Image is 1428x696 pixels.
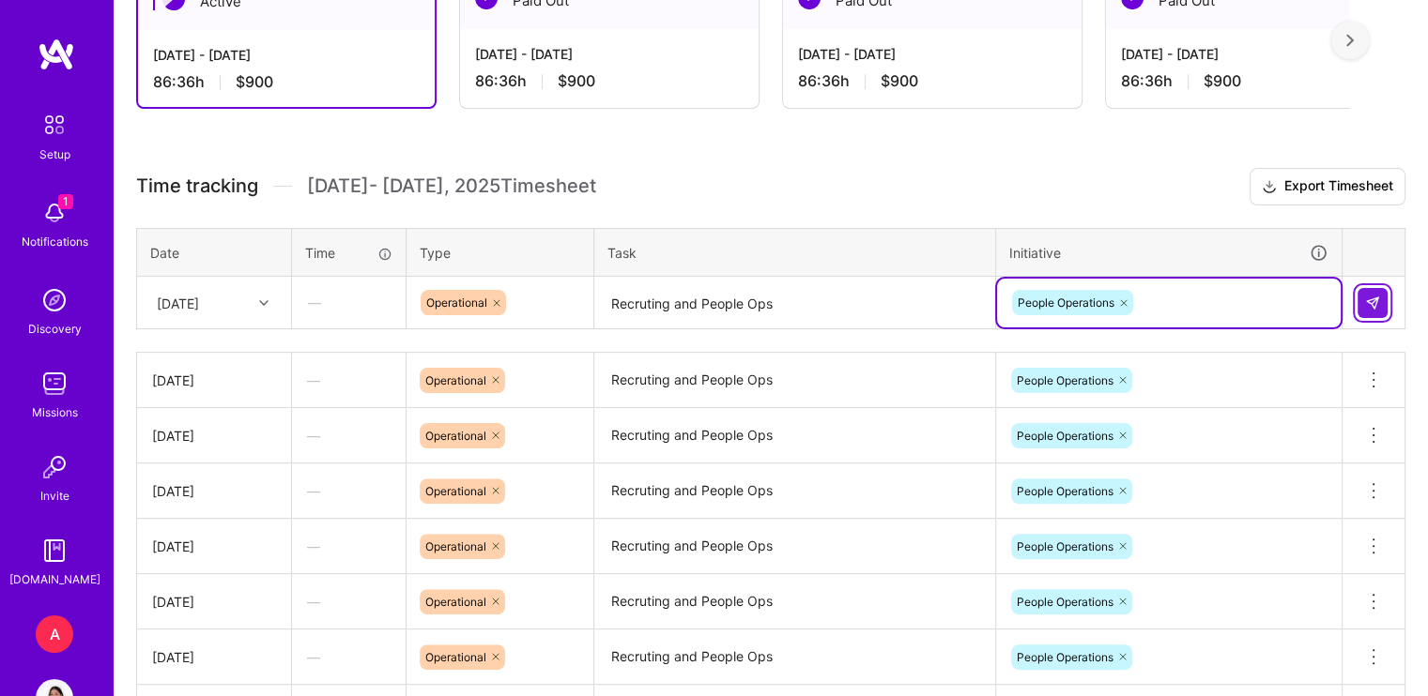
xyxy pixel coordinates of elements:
div: [DATE] [152,537,276,556]
th: Type [407,228,594,277]
div: Discovery [28,319,82,339]
a: A [31,615,78,653]
img: teamwork [36,365,73,402]
img: setup [35,105,74,144]
th: Task [594,228,996,277]
textarea: Recruting and People Ops [596,631,993,683]
div: — [292,356,406,405]
span: Operational [425,429,486,443]
span: $900 [1204,71,1241,91]
span: People Operations [1018,295,1114,310]
div: [DATE] [152,647,276,667]
i: icon Chevron [259,298,269,308]
div: [DATE] - [DATE] [153,45,420,65]
img: bell [36,194,73,232]
span: Operational [425,484,486,498]
span: People Operations [1017,373,1113,387]
img: guide book [36,532,73,569]
div: A [36,615,73,653]
textarea: Recruting and People Ops [596,355,993,407]
div: [DATE] [152,481,276,501]
div: [DATE] - [DATE] [798,44,1067,64]
textarea: Recruting and People Ops [596,465,993,517]
span: People Operations [1017,429,1113,443]
div: — [293,278,405,327]
textarea: Recruting and People Ops [596,576,993,628]
span: Operational [425,539,486,553]
span: Time tracking [136,174,258,198]
div: [DATE] [152,426,276,446]
img: discovery [36,281,73,319]
th: Date [137,228,292,277]
div: 86:36 h [1121,71,1390,91]
div: 86:36 h [798,71,1067,91]
span: People Operations [1017,539,1113,553]
textarea: Recruting and People Ops [596,410,993,461]
div: — [292,577,406,627]
div: 86:36 h [475,71,744,91]
div: Initiative [1009,242,1328,264]
div: [DATE] - [DATE] [475,44,744,64]
span: $900 [236,72,273,92]
span: 1 [58,194,73,209]
textarea: Recruting and People Ops [596,279,993,328]
span: People Operations [1017,484,1113,498]
i: icon Download [1262,177,1277,197]
span: Operational [425,373,486,387]
span: Operational [425,595,486,609]
div: Setup [39,144,70,164]
img: Invite [36,448,73,486]
span: $900 [881,71,918,91]
div: Missions [32,402,78,422]
div: Notifications [22,232,88,251]
img: Submit [1365,295,1380,310]
div: [DOMAIN_NAME] [9,569,100,589]
span: Operational [426,295,487,310]
span: Operational [425,650,486,664]
button: Export Timesheet [1250,168,1405,205]
div: — [292,632,406,682]
div: — [292,411,406,461]
textarea: Recruting and People Ops [596,521,993,572]
div: [DATE] [152,592,276,612]
span: $900 [558,71,595,91]
div: null [1358,288,1390,318]
div: — [292,522,406,571]
span: People Operations [1017,650,1113,664]
img: right [1346,34,1354,47]
div: [DATE] - [DATE] [1121,44,1390,64]
span: People Operations [1017,595,1113,609]
span: [DATE] - [DATE] , 2025 Timesheet [307,174,596,198]
div: Time [305,243,392,263]
div: — [292,466,406,516]
img: logo [38,38,75,71]
div: 86:36 h [153,72,420,92]
div: [DATE] [157,293,199,312]
div: Invite [40,486,69,506]
div: [DATE] [152,371,276,390]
